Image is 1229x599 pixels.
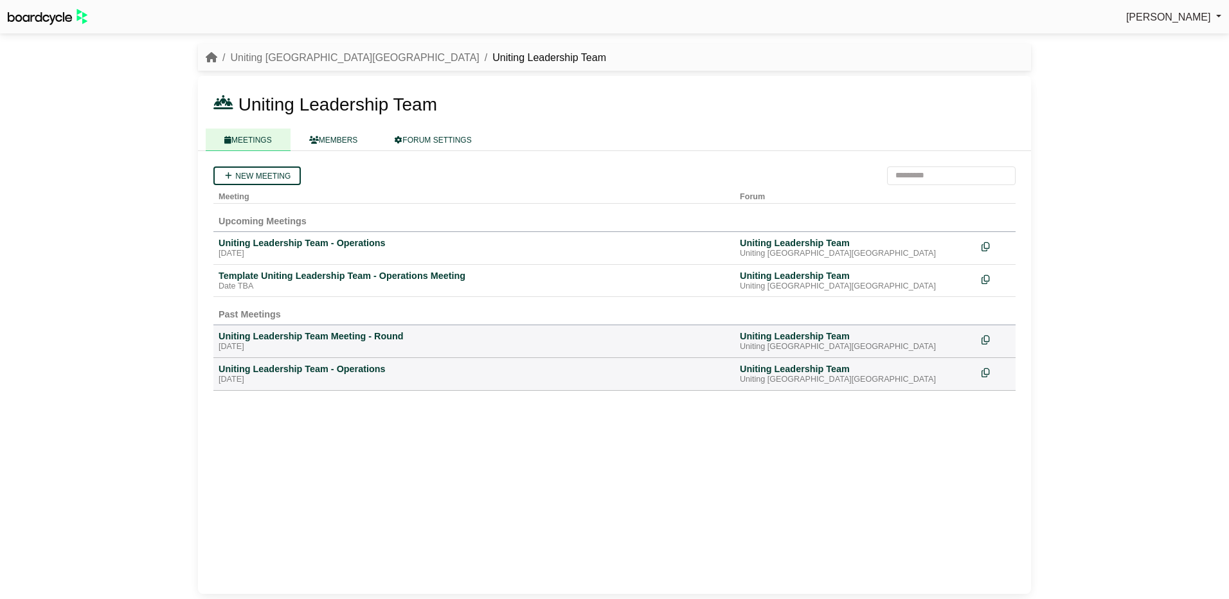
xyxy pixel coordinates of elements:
div: Date TBA [219,282,730,292]
div: Uniting [GEOGRAPHIC_DATA][GEOGRAPHIC_DATA] [740,249,971,259]
a: Uniting Leadership Team - Operations [DATE] [219,363,730,385]
div: Uniting Leadership Team [740,330,971,342]
a: MEETINGS [206,129,291,151]
div: Uniting [GEOGRAPHIC_DATA][GEOGRAPHIC_DATA] [740,342,971,352]
div: Make a copy [982,363,1010,380]
div: Template Uniting Leadership Team - Operations Meeting [219,270,730,282]
div: [DATE] [219,342,730,352]
div: Make a copy [982,237,1010,255]
div: Uniting [GEOGRAPHIC_DATA][GEOGRAPHIC_DATA] [740,282,971,292]
span: Uniting Leadership Team [238,94,437,114]
span: Past Meetings [219,309,281,319]
div: [DATE] [219,375,730,385]
a: MEMBERS [291,129,377,151]
div: Uniting Leadership Team [740,363,971,375]
a: FORUM SETTINGS [376,129,490,151]
a: Uniting Leadership Team Uniting [GEOGRAPHIC_DATA][GEOGRAPHIC_DATA] [740,237,971,259]
div: Uniting Leadership Team [740,270,971,282]
div: Uniting Leadership Team [740,237,971,249]
a: Uniting Leadership Team Uniting [GEOGRAPHIC_DATA][GEOGRAPHIC_DATA] [740,363,971,385]
div: Uniting Leadership Team - Operations [219,363,730,375]
a: Uniting [GEOGRAPHIC_DATA][GEOGRAPHIC_DATA] [230,52,479,63]
div: Uniting [GEOGRAPHIC_DATA][GEOGRAPHIC_DATA] [740,375,971,385]
div: Make a copy [982,330,1010,348]
div: Make a copy [982,270,1010,287]
a: New meeting [213,166,301,185]
a: Uniting Leadership Team Meeting - Round [DATE] [219,330,730,352]
a: [PERSON_NAME] [1126,9,1221,26]
li: Uniting Leadership Team [480,49,606,66]
img: BoardcycleBlackGreen-aaafeed430059cb809a45853b8cf6d952af9d84e6e89e1f1685b34bfd5cb7d64.svg [8,9,87,25]
a: Uniting Leadership Team Uniting [GEOGRAPHIC_DATA][GEOGRAPHIC_DATA] [740,330,971,352]
a: Template Uniting Leadership Team - Operations Meeting Date TBA [219,270,730,292]
span: [PERSON_NAME] [1126,12,1211,22]
a: Uniting Leadership Team - Operations [DATE] [219,237,730,259]
div: [DATE] [219,249,730,259]
a: Uniting Leadership Team Uniting [GEOGRAPHIC_DATA][GEOGRAPHIC_DATA] [740,270,971,292]
nav: breadcrumb [206,49,606,66]
th: Meeting [213,185,735,204]
th: Forum [735,185,976,204]
div: Uniting Leadership Team - Operations [219,237,730,249]
div: Uniting Leadership Team Meeting - Round [219,330,730,342]
span: Upcoming Meetings [219,216,307,226]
